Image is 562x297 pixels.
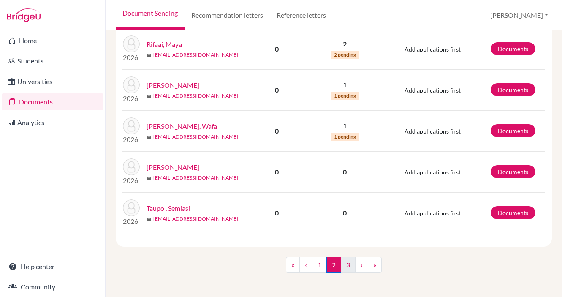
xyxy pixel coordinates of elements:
a: Documents [2,93,103,110]
span: mail [147,176,152,181]
span: 2 [326,257,341,273]
a: [PERSON_NAME] [147,162,199,172]
b: 0 [275,45,279,53]
span: Add applications first [405,87,461,94]
a: Documents [491,206,535,219]
a: 1 [312,257,327,273]
span: mail [147,135,152,140]
p: 0 [306,167,384,177]
img: Taupo , Semiasi [123,199,140,216]
p: 1 [306,121,384,131]
p: 2026 [123,216,140,226]
a: [PERSON_NAME], Wafa [147,121,217,131]
a: Home [2,32,103,49]
a: Documents [491,124,535,137]
a: Universities [2,73,103,90]
nav: ... [286,257,382,280]
a: Help center [2,258,103,275]
span: Add applications first [405,46,461,53]
b: 0 [275,168,279,176]
img: Saadeh, Seif [123,76,140,93]
img: Bridge-U [7,8,41,22]
span: mail [147,217,152,222]
a: [EMAIL_ADDRESS][DOMAIN_NAME] [153,133,238,141]
a: 3 [341,257,356,273]
a: [EMAIL_ADDRESS][DOMAIN_NAME] [153,92,238,100]
span: Add applications first [405,210,461,217]
a: Documents [491,165,535,178]
button: [PERSON_NAME] [486,7,552,23]
a: [PERSON_NAME] [147,80,199,90]
a: › [355,257,368,273]
span: Add applications first [405,128,461,135]
p: 2026 [123,175,140,185]
a: » [368,257,382,273]
b: 0 [275,86,279,94]
a: Analytics [2,114,103,131]
a: Documents [491,83,535,96]
p: 0 [306,208,384,218]
a: [EMAIL_ADDRESS][DOMAIN_NAME] [153,51,238,59]
p: 2026 [123,52,140,63]
a: ‹ [299,257,312,273]
a: Students [2,52,103,69]
a: Taupo , Semiasi [147,203,190,213]
p: 1 [306,80,384,90]
img: Rifaai, Maya [123,35,140,52]
span: mail [147,94,152,99]
span: 2 pending [331,51,359,59]
img: Sarda, Preksha [123,158,140,175]
span: 1 pending [331,92,359,100]
a: Community [2,278,103,295]
span: Add applications first [405,169,461,176]
b: 0 [275,127,279,135]
a: [EMAIL_ADDRESS][DOMAIN_NAME] [153,174,238,182]
span: 1 pending [331,133,359,141]
img: Salman, Wafa [123,117,140,134]
a: Documents [491,42,535,55]
p: 2 [306,39,384,49]
a: [EMAIL_ADDRESS][DOMAIN_NAME] [153,215,238,223]
b: 0 [275,209,279,217]
p: 2026 [123,134,140,144]
span: mail [147,53,152,58]
a: Rifaai, Maya [147,39,182,49]
p: 2026 [123,93,140,104]
a: « [286,257,300,273]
